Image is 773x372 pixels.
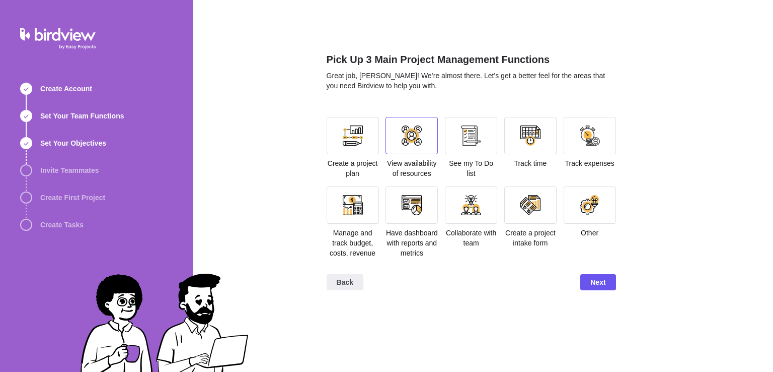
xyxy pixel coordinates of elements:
[327,72,605,90] span: Great job, [PERSON_NAME]! We’re almost there. Let’s get a better feel for the areas that you need...
[327,52,616,71] h2: Pick Up 3 Main Project Management Functions
[580,274,615,290] span: Next
[514,159,547,167] span: Track time
[337,276,353,288] span: Back
[330,229,375,257] span: Manage and track budget, costs, revenue
[590,276,605,288] span: Next
[446,229,496,247] span: Collaborate with team
[40,165,99,175] span: Invite Teammates
[328,159,378,177] span: Create a project plan
[387,159,437,177] span: View availability of resources
[40,84,92,94] span: Create Account
[40,138,106,148] span: Set Your Objectives
[327,274,363,290] span: Back
[40,111,124,121] span: Set Your Team Functions
[386,229,438,257] span: Have dashboard with reports and metrics
[449,159,493,177] span: See my To Do list
[40,220,84,230] span: Create Tasks
[40,193,105,203] span: Create First Project
[581,229,598,237] span: Other
[505,229,556,247] span: Create a project intake form
[565,159,614,167] span: Track expenses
